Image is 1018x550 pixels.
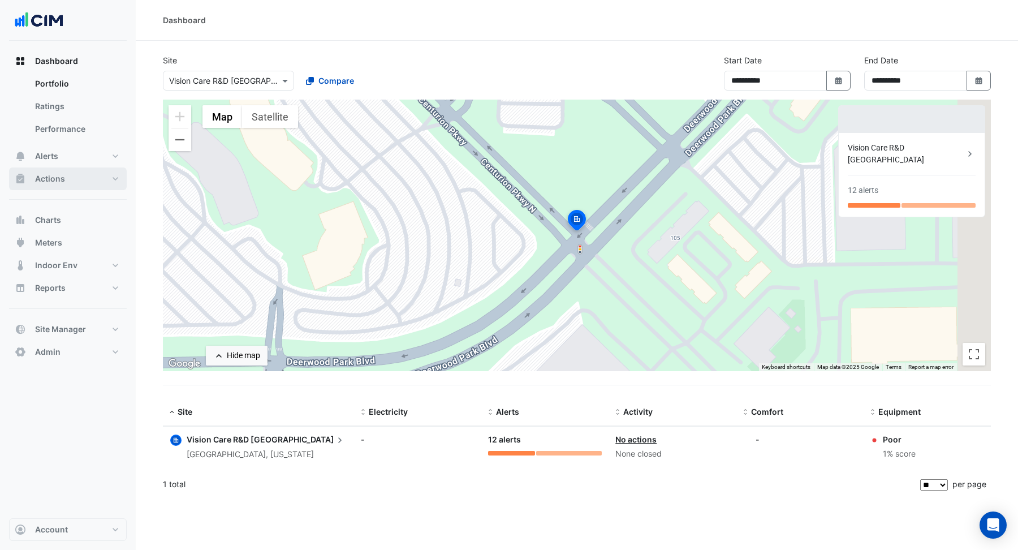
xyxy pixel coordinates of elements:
button: Meters [9,231,127,254]
fa-icon: Select Date [834,76,844,85]
span: Actions [35,173,65,184]
app-icon: Dashboard [15,55,26,67]
label: Start Date [724,54,762,66]
span: Compare [318,75,354,87]
a: Performance [26,118,127,140]
button: Hide map [206,346,268,366]
app-icon: Indoor Env [15,260,26,271]
app-icon: Reports [15,282,26,294]
span: Reports [35,282,66,294]
span: Site Manager [35,324,86,335]
span: Comfort [751,407,783,416]
a: Open this area in Google Maps (opens a new window) [166,356,203,371]
a: No actions [615,435,657,444]
app-icon: Charts [15,214,26,226]
button: Reports [9,277,127,299]
span: Indoor Env [35,260,77,271]
button: Indoor Env [9,254,127,277]
button: Account [9,518,127,541]
span: [GEOGRAPHIC_DATA] [251,433,346,446]
span: Admin [35,346,61,358]
button: Actions [9,167,127,190]
div: 12 alerts [488,433,602,446]
div: None closed [615,448,729,461]
app-icon: Meters [15,237,26,248]
button: Dashboard [9,50,127,72]
div: Open Intercom Messenger [980,512,1007,539]
div: Dashboard [163,14,206,26]
label: Site [163,54,177,66]
a: Ratings [26,95,127,118]
app-icon: Admin [15,346,26,358]
button: Compare [299,71,361,91]
button: Admin [9,341,127,363]
span: Dashboard [35,55,78,67]
div: Poor [883,433,916,445]
div: 1% score [883,448,916,461]
img: Company Logo [14,9,64,32]
button: Zoom out [169,128,191,151]
button: Site Manager [9,318,127,341]
span: Electricity [369,407,408,416]
div: [GEOGRAPHIC_DATA], [US_STATE] [187,448,346,461]
button: Keyboard shortcuts [762,363,810,371]
div: Vision Care R&D [GEOGRAPHIC_DATA] [848,142,964,166]
span: Activity [623,407,653,416]
a: Terms (opens in new tab) [886,364,901,370]
span: Vision Care R&D [187,435,249,444]
div: 12 alerts [848,184,878,196]
span: Equipment [878,407,921,416]
a: Portfolio [26,72,127,95]
div: Dashboard [9,72,127,145]
span: Meters [35,237,62,248]
button: Alerts [9,145,127,167]
span: Alerts [496,407,519,416]
app-icon: Site Manager [15,324,26,335]
div: - [361,433,475,445]
div: Hide map [227,350,260,362]
button: Show satellite imagery [242,105,298,128]
span: Charts [35,214,61,226]
button: Zoom in [169,105,191,128]
app-icon: Actions [15,173,26,184]
span: Account [35,524,68,535]
span: Site [178,407,192,416]
button: Toggle fullscreen view [963,343,985,366]
fa-icon: Select Date [974,76,984,85]
div: 1 total [163,470,918,499]
div: - [756,433,760,445]
label: End Date [864,54,898,66]
button: Charts [9,209,127,231]
button: Show street map [202,105,242,128]
span: Map data ©2025 Google [817,364,879,370]
app-icon: Alerts [15,151,26,162]
img: site-pin-selected.svg [564,208,589,235]
a: Report a map error [908,364,954,370]
img: Google [166,356,203,371]
span: Alerts [35,151,58,162]
span: per page [952,479,986,489]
